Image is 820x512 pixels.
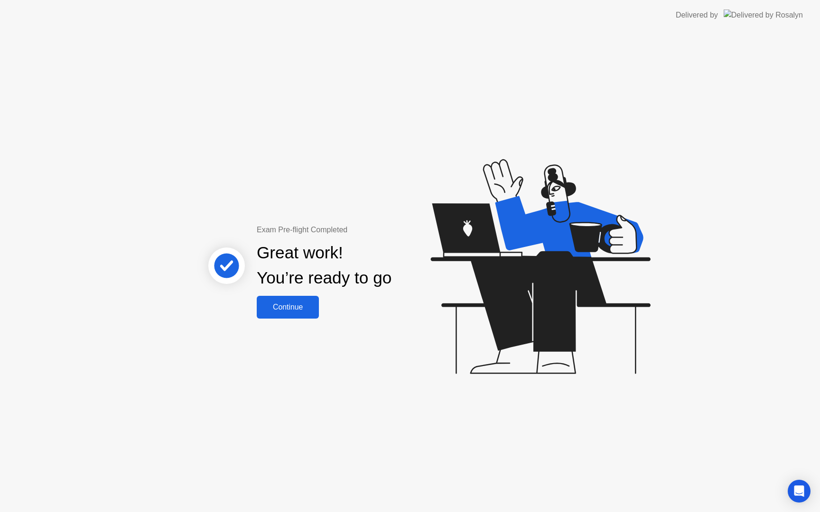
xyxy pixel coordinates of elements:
[724,9,803,20] img: Delivered by Rosalyn
[788,480,811,503] div: Open Intercom Messenger
[260,303,316,311] div: Continue
[257,240,391,291] div: Great work! You’re ready to go
[257,224,453,236] div: Exam Pre-flight Completed
[676,9,718,21] div: Delivered by
[257,296,319,319] button: Continue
